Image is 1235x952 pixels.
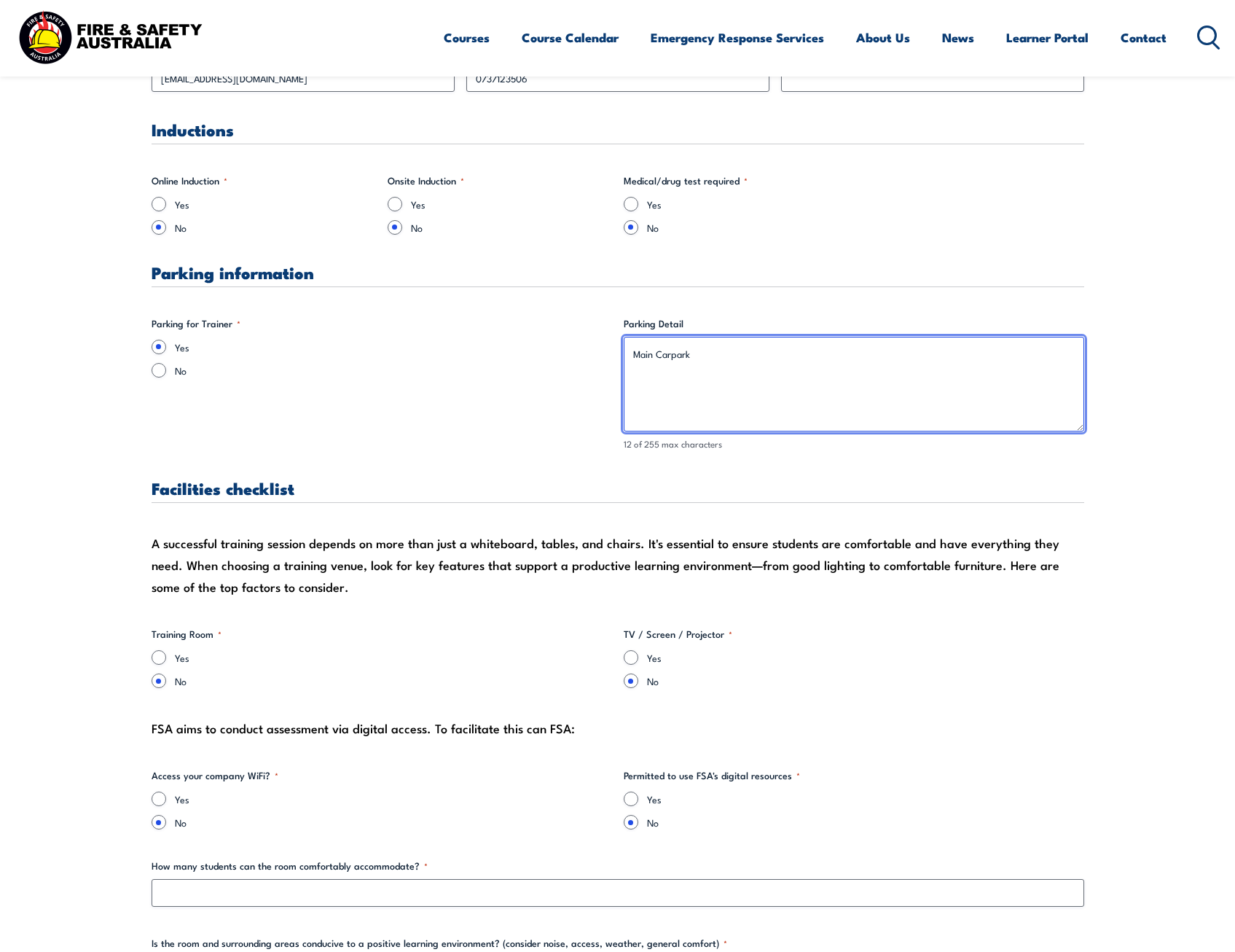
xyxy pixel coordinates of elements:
[856,18,910,57] a: About Us
[647,815,1084,830] label: No
[624,627,732,641] legend: TV / Screen / Projector
[152,316,240,331] legend: Parking for Trainer
[175,220,376,235] label: No
[152,627,221,641] legend: Training Room
[411,220,612,235] label: No
[647,220,848,235] label: No
[624,173,748,188] legend: Medical/drug test required
[624,437,1084,451] div: 12 of 255 max characters
[651,18,824,57] a: Emergency Response Services
[624,768,800,783] legend: Permitted to use FSA's digital resources
[152,768,278,783] legend: Access your company WiFi?
[152,173,227,188] legend: Online Induction
[175,792,612,806] label: Yes
[624,316,1084,331] label: Parking Detail
[942,18,974,57] a: News
[1121,18,1167,57] a: Contact
[1006,18,1089,57] a: Learner Portal
[388,173,464,188] legend: Onsite Induction
[647,792,1084,806] label: Yes
[647,674,1084,688] label: No
[175,674,612,688] label: No
[647,197,848,211] label: Yes
[152,121,1084,138] h3: Inductions
[175,815,612,830] label: No
[444,18,490,57] a: Courses
[411,197,612,211] label: Yes
[152,480,1084,496] h3: Facilities checklist
[152,859,1084,873] label: How many students can the room comfortably accommodate?
[152,264,1084,281] h3: Parking information
[175,363,612,378] label: No
[175,650,612,665] label: Yes
[175,340,612,354] label: Yes
[175,197,376,211] label: Yes
[152,936,727,951] legend: Is the room and surrounding areas conducive to a positive learning environment? (consider noise, ...
[647,650,1084,665] label: Yes
[522,18,619,57] a: Course Calendar
[152,717,1084,739] div: FSA aims to conduct assessment via digital access. To facilitate this can FSA:
[152,532,1084,598] div: A successful training session depends on more than just a whiteboard, tables, and chairs. It's es...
